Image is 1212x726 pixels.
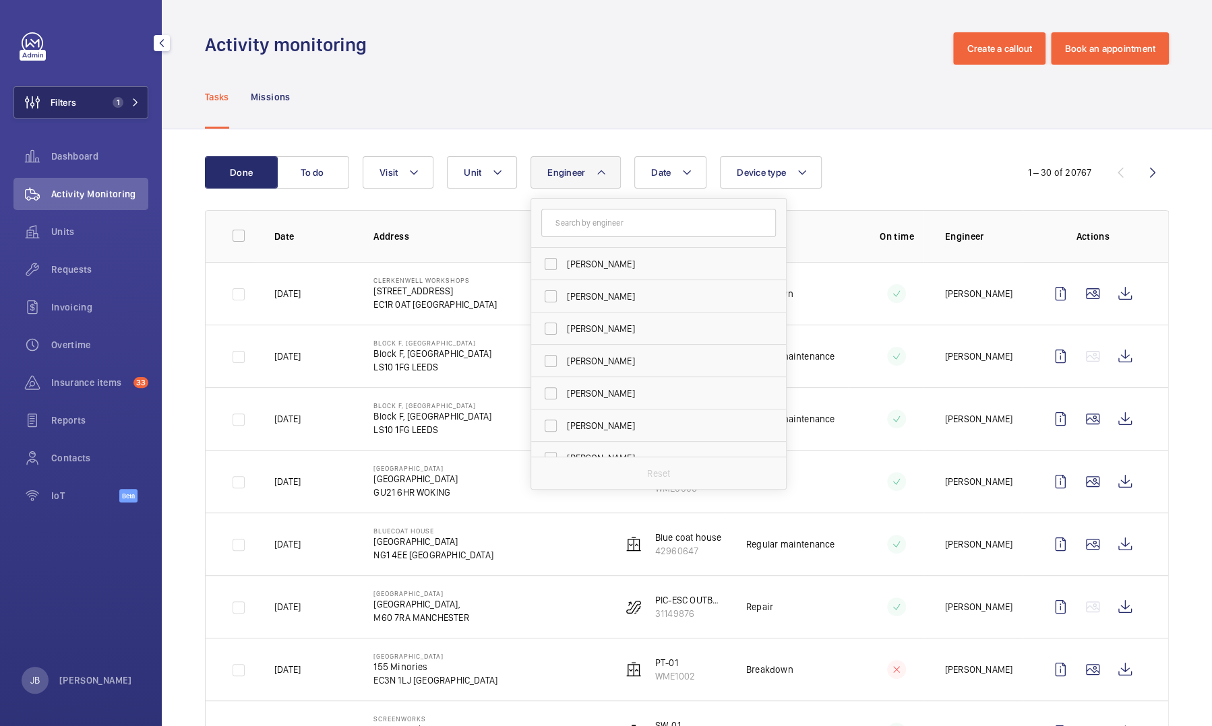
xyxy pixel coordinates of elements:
p: EC1R 0AT [GEOGRAPHIC_DATA] [373,298,497,311]
p: [GEOGRAPHIC_DATA], [373,597,468,611]
span: Date [651,167,671,178]
p: JB [30,673,40,687]
span: [PERSON_NAME] [567,290,752,303]
span: 1 [113,97,123,108]
p: [GEOGRAPHIC_DATA] [373,472,458,486]
p: Block F, [GEOGRAPHIC_DATA] [373,339,491,347]
h1: Activity monitoring [205,32,375,57]
p: Repair [746,600,773,614]
span: Contacts [51,451,148,465]
span: [PERSON_NAME] [567,387,752,400]
p: 31149876 [655,607,725,620]
p: 155 Minories [373,660,497,673]
p: Bluecoat House [373,527,493,535]
p: [GEOGRAPHIC_DATA] [373,535,493,548]
p: [PERSON_NAME] [945,412,1012,426]
p: [GEOGRAPHIC_DATA] [373,652,497,660]
p: [PERSON_NAME] [59,673,132,687]
p: Tasks [205,90,229,104]
p: LS10 1FG LEEDS [373,360,491,374]
p: [PERSON_NAME] [945,475,1012,488]
p: Block F, [GEOGRAPHIC_DATA] [373,409,491,423]
p: WME1002 [655,669,695,683]
button: Filters1 [13,86,148,119]
p: [DATE] [274,537,301,551]
span: Invoicing [51,300,148,314]
p: GU21 6HR WOKING [373,486,458,499]
p: Blue coat house [655,531,722,544]
span: Beta [119,489,138,502]
button: Engineer [531,156,621,189]
p: Breakdown [746,663,793,676]
p: [GEOGRAPHIC_DATA] [373,589,468,597]
p: Reset [647,467,670,480]
p: NG1 4EE [GEOGRAPHIC_DATA] [373,548,493,562]
img: elevator.svg [626,536,642,552]
input: Search by engineer [541,209,776,237]
p: Screenworks [373,715,512,723]
p: [DATE] [274,475,301,488]
p: On time [870,230,923,243]
p: [STREET_ADDRESS] [373,284,497,298]
span: Visit [380,167,398,178]
span: [PERSON_NAME] [567,451,752,465]
p: [PERSON_NAME] [945,663,1012,676]
p: [PERSON_NAME] [945,537,1012,551]
p: Date [274,230,352,243]
span: Requests [51,263,148,276]
p: [DATE] [274,600,301,614]
p: Clerkenwell Workshops [373,276,497,284]
span: 33 [133,377,148,388]
p: EC3N 1LJ [GEOGRAPHIC_DATA] [373,673,497,687]
p: LS10 1FG LEEDS [373,423,491,436]
p: [GEOGRAPHIC_DATA] [373,464,458,472]
span: Overtime [51,338,148,352]
button: Unit [447,156,517,189]
p: Missions [251,90,291,104]
span: [PERSON_NAME] [567,419,752,432]
button: Visit [363,156,433,189]
p: Regular maintenance [746,350,835,363]
p: [PERSON_NAME] [945,287,1012,300]
p: Visit [746,230,849,243]
button: To do [276,156,349,189]
img: escalator.svg [626,599,642,615]
p: Regular maintenance [746,537,835,551]
span: Insurance items [51,376,128,389]
p: M60 7RA MANCHESTER [373,611,468,624]
span: [PERSON_NAME] [567,322,752,335]
span: [PERSON_NAME] [567,354,752,368]
p: Actions [1044,230,1141,243]
span: Reports [51,414,148,427]
span: Filters [51,96,76,109]
span: Device type [737,167,786,178]
p: [DATE] [274,350,301,363]
span: Engineer [547,167,585,178]
button: Create a callout [953,32,1046,65]
p: [DATE] [274,287,301,300]
button: Date [634,156,706,189]
button: Device type [720,156,822,189]
span: Unit [464,167,481,178]
p: Regular maintenance [746,412,835,426]
p: [PERSON_NAME] [945,350,1012,363]
p: Engineer [945,230,1023,243]
p: PT-01 [655,656,695,669]
p: 42960647 [655,544,722,558]
p: Block F, [GEOGRAPHIC_DATA] [373,347,491,360]
span: [PERSON_NAME] [567,257,752,271]
p: [PERSON_NAME] [945,600,1012,614]
p: [DATE] [274,663,301,676]
p: Address [373,230,600,243]
button: Book an appointment [1051,32,1169,65]
p: [DATE] [274,412,301,426]
span: Activity Monitoring [51,187,148,201]
p: Block F, [GEOGRAPHIC_DATA] [373,401,491,409]
img: elevator.svg [626,661,642,678]
div: 1 – 30 of 20767 [1027,166,1091,179]
span: Units [51,225,148,238]
span: IoT [51,489,119,502]
p: PIC-ESC OUTBOUND [655,593,725,607]
span: Dashboard [51,150,148,163]
button: Done [205,156,278,189]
